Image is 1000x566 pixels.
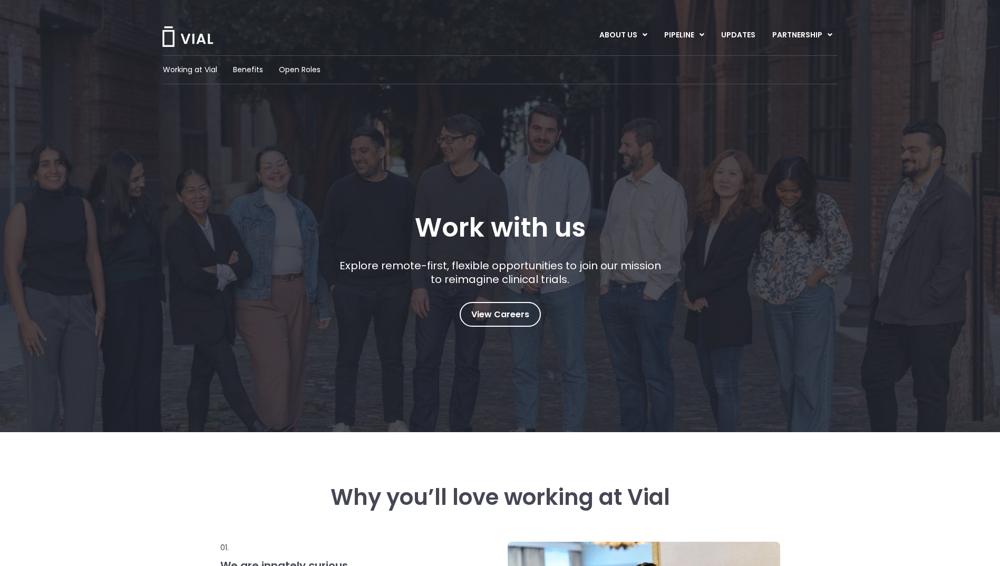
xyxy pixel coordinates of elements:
[656,26,712,44] a: PIPELINEMenu Toggle
[415,212,586,243] h1: Work with us
[471,308,529,321] span: View Careers
[460,302,541,327] a: View Careers
[233,64,263,75] a: Benefits
[220,542,464,553] p: 01.
[163,64,217,75] a: Working at Vial
[764,26,841,44] a: PARTNERSHIPMenu Toggle
[279,64,321,75] a: Open Roles
[220,485,780,510] h3: Why you’ll love working at Vial
[591,26,655,44] a: ABOUT USMenu Toggle
[335,259,665,286] p: Explore remote-first, flexible opportunities to join our mission to reimagine clinical trials.
[713,26,763,44] a: UPDATES
[161,26,214,47] img: Vial Logo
